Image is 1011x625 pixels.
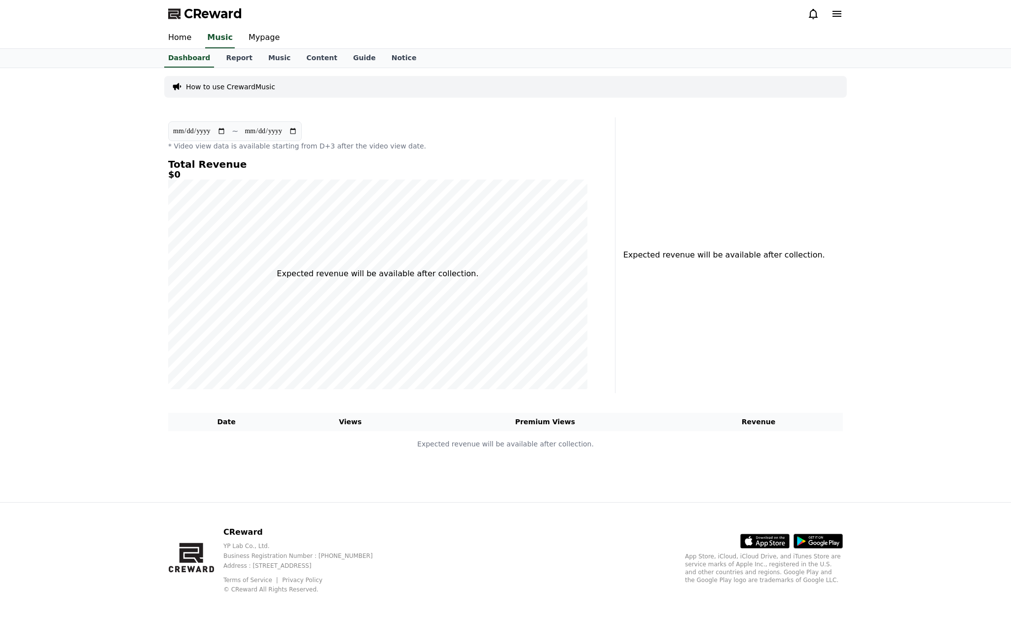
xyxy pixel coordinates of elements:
p: YP Lab Co., Ltd. [223,542,389,550]
h4: Total Revenue [168,159,587,170]
a: Mypage [241,28,288,48]
a: Dashboard [164,49,214,68]
a: Privacy Policy [282,577,323,584]
p: Address : [STREET_ADDRESS] [223,562,389,570]
a: Guide [345,49,384,68]
span: CReward [184,6,242,22]
p: Expected revenue will be available after collection. [623,249,819,261]
a: Music [260,49,298,68]
p: * Video view data is available starting from D+3 after the video view date. [168,141,587,151]
a: Content [298,49,345,68]
th: Revenue [674,413,843,431]
p: ~ [232,125,238,137]
a: Home [160,28,199,48]
p: Expected revenue will be available after collection. [169,439,842,449]
p: App Store, iCloud, iCloud Drive, and iTunes Store are service marks of Apple Inc., registered in ... [685,552,843,584]
th: Date [168,413,285,431]
p: © CReward All Rights Reserved. [223,586,389,593]
p: Expected revenue will be available after collection. [277,268,478,280]
a: How to use CrewardMusic [186,82,275,92]
th: Views [285,413,416,431]
a: Report [218,49,260,68]
p: CReward [223,526,389,538]
h5: $0 [168,170,587,180]
a: CReward [168,6,242,22]
p: Business Registration Number : [PHONE_NUMBER] [223,552,389,560]
a: Music [205,28,235,48]
a: Terms of Service [223,577,280,584]
th: Premium Views [416,413,674,431]
a: Notice [384,49,425,68]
